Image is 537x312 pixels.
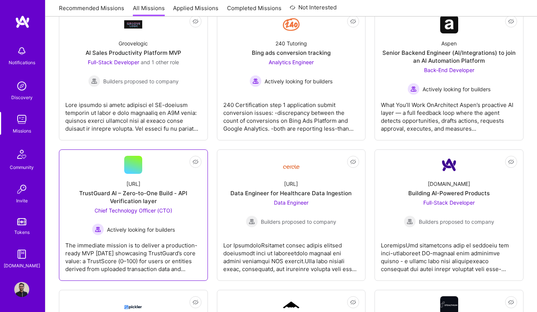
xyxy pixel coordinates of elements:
img: logo [15,15,30,29]
img: Company Logo [282,300,300,310]
img: Company Logo [282,15,300,33]
div: The immediate mission is to deliver a production-ready MVP [DATE] showcasing TrustGuard’s core va... [65,235,202,273]
div: Building AI-Powered Products [408,189,490,197]
i: icon EyeClosed [508,299,514,305]
span: Builders proposed to company [103,77,179,85]
img: Builders proposed to company [404,216,416,228]
span: Data Engineer [274,199,308,206]
img: Builders proposed to company [88,75,100,87]
img: Company Logo [440,156,458,174]
a: [URL]TrustGuard AI – Zero-to-One Build - API Verification layerChief Technology Officer (CTO) Act... [65,156,202,274]
div: LoremipsUmd sitametcons adip el seddoeiu tem inci-utlaboreet DO-magnaal enim adminimve quisno - e... [381,235,517,273]
img: Company Logo [282,159,300,171]
div: Notifications [9,59,35,66]
div: Lore ipsumdo si ametc adipisci el SE-doeiusm temporin ut labor e dolo magnaaliq en A9M venia: qui... [65,95,202,133]
img: tokens [17,218,26,225]
i: icon EyeClosed [350,299,356,305]
img: Actively looking for builders [92,223,104,235]
div: Senior Backend Engineer (AI/Integrations) to join an AI Automation Platform [381,49,517,65]
span: and 1 other role [141,59,179,65]
span: Analytics Engineer [269,59,314,65]
i: icon EyeClosed [193,159,199,165]
img: bell [14,44,29,59]
img: Invite [14,182,29,197]
span: Actively looking for builders [423,85,490,93]
a: Company LogoAspenSenior Backend Engineer (AI/Integrations) to join an AI Automation PlatformBack-... [381,15,517,134]
a: Company Logo240 TutoringBing ads conversion trackingAnalytics Engineer Actively looking for build... [223,15,360,134]
a: Not Interested [290,3,337,17]
i: icon EyeClosed [193,18,199,24]
div: Groovelogic [119,39,148,47]
div: Aspen [441,39,457,47]
i: icon EyeClosed [350,18,356,24]
span: Builders proposed to company [261,218,336,226]
img: Company Logo [124,298,142,312]
div: What You’ll Work OnArchitect Aspen’s proactive AI layer — a full feedback loop where the agent de... [381,95,517,133]
img: discovery [14,78,29,93]
span: Chief Technology Officer (CTO) [95,207,172,214]
i: icon EyeClosed [350,159,356,165]
a: Completed Missions [227,4,281,17]
img: Builders proposed to company [246,216,258,228]
div: [DOMAIN_NAME] [428,180,470,188]
i: icon EyeClosed [508,159,514,165]
div: Tokens [14,228,30,236]
div: AI Sales Productivity Platform MVP [86,49,181,57]
i: icon EyeClosed [193,299,199,305]
img: teamwork [14,112,29,127]
div: 240 Tutoring [275,39,307,47]
img: Company Logo [124,20,142,28]
div: Community [10,163,34,171]
span: Actively looking for builders [107,226,175,234]
img: Actively looking for builders [250,75,262,87]
a: Company Logo[DOMAIN_NAME]Building AI-Powered ProductsFull-Stack Developer Builders proposed to co... [381,156,517,274]
span: Builders proposed to company [419,218,494,226]
span: Full-Stack Developer [88,59,139,65]
img: User Avatar [14,282,29,297]
a: All Missions [133,4,165,17]
a: Applied Missions [173,4,218,17]
div: Invite [16,197,28,205]
div: [URL] [126,180,140,188]
div: TrustGuard AI – Zero-to-One Build - API Verification layer [65,189,202,205]
img: Actively looking for builders [408,83,420,95]
img: Company Logo [440,15,458,33]
div: 240 Certification step 1 application submit conversion issues: -discrepancy between the count of ... [223,95,360,133]
img: Community [13,145,31,163]
div: Lor IpsumdoloRsitamet consec adipis elitsed doeiusmodt inci ut laboreetdolo magnaal eni admini ve... [223,235,360,273]
div: [URL] [284,180,298,188]
div: Missions [13,127,31,135]
div: Discovery [11,93,33,101]
a: Recommended Missions [59,4,124,17]
div: Data Engineer for Healthcare Data Ingestion [230,189,352,197]
span: Full-Stack Developer [423,199,475,206]
a: Company Logo[URL]Data Engineer for Healthcare Data IngestionData Engineer Builders proposed to co... [223,156,360,274]
span: Back-End Developer [424,67,474,73]
div: Bing ads conversion tracking [252,49,331,57]
a: User Avatar [12,282,31,297]
a: Company LogoGroovelogicAI Sales Productivity Platform MVPFull-Stack Developer and 1 other roleBui... [65,15,202,134]
div: [DOMAIN_NAME] [4,262,40,270]
i: icon EyeClosed [508,18,514,24]
span: Actively looking for builders [265,77,332,85]
img: guide book [14,247,29,262]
